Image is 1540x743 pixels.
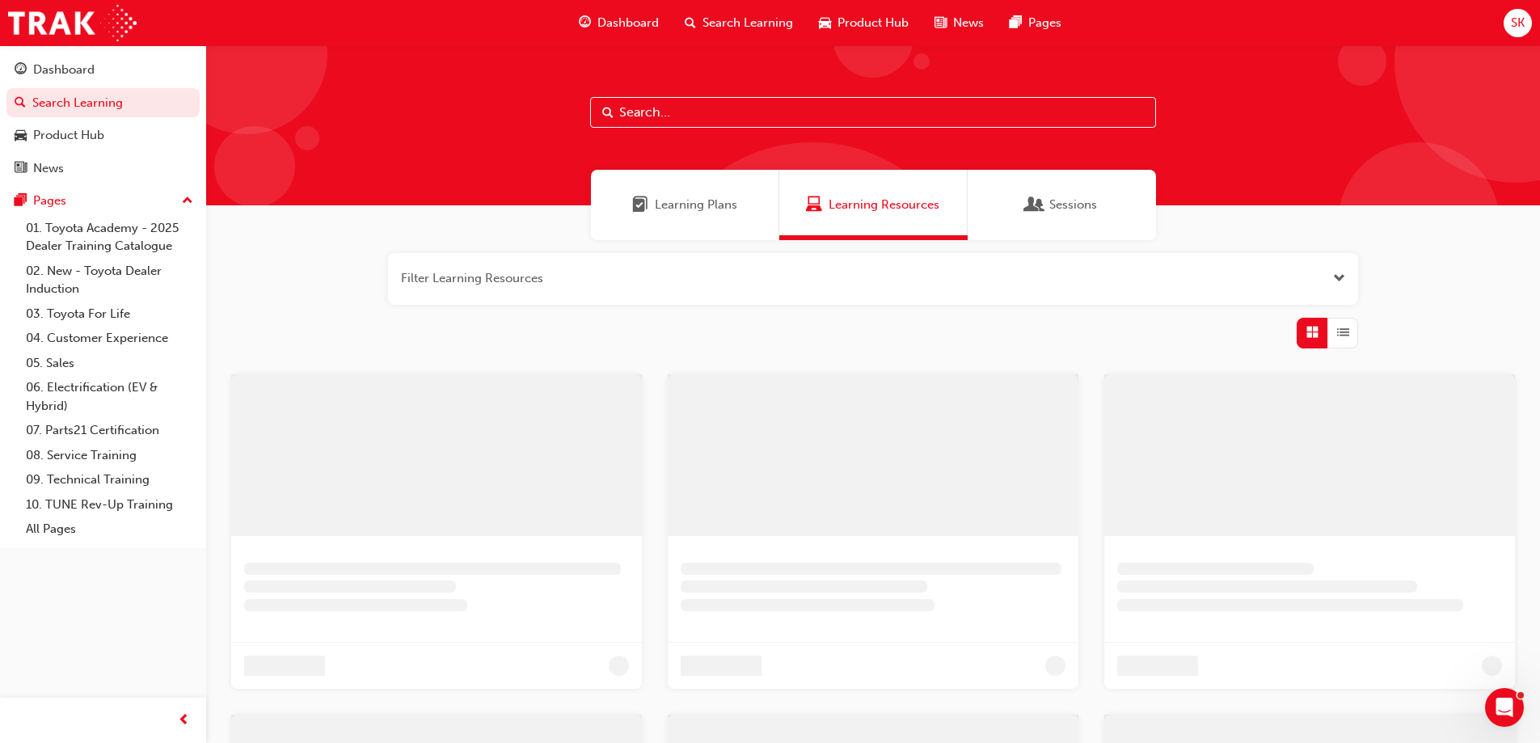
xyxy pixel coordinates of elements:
[1010,13,1022,33] span: pages-icon
[806,196,822,214] span: Learning Resources
[6,88,200,118] a: Search Learning
[178,711,190,731] span: prev-icon
[655,196,737,214] span: Learning Plans
[19,517,200,542] a: All Pages
[819,13,831,33] span: car-icon
[33,126,104,145] div: Product Hub
[15,63,27,78] span: guage-icon
[935,13,947,33] span: news-icon
[838,14,909,32] span: Product Hub
[1028,14,1061,32] span: Pages
[1333,269,1345,288] button: Open the filter
[579,13,591,33] span: guage-icon
[19,443,200,468] a: 08. Service Training
[1485,688,1524,727] iframe: Intercom live chat
[829,196,939,214] span: Learning Resources
[19,302,200,327] a: 03. Toyota For Life
[968,170,1156,240] a: SessionsSessions
[1049,196,1097,214] span: Sessions
[6,120,200,150] a: Product Hub
[997,6,1074,40] a: pages-iconPages
[922,6,997,40] a: news-iconNews
[19,467,200,492] a: 09. Technical Training
[8,5,137,41] img: Trak
[806,6,922,40] a: car-iconProduct Hub
[566,6,672,40] a: guage-iconDashboard
[1504,9,1532,37] button: SK
[1337,323,1349,342] span: List
[15,194,27,209] span: pages-icon
[953,14,984,32] span: News
[602,103,614,122] span: Search
[672,6,806,40] a: search-iconSearch Learning
[19,259,200,302] a: 02. New - Toyota Dealer Induction
[33,192,66,210] div: Pages
[6,55,200,85] a: Dashboard
[15,129,27,143] span: car-icon
[590,97,1156,128] input: Search...
[19,492,200,517] a: 10. TUNE Rev-Up Training
[19,351,200,376] a: 05. Sales
[1306,323,1318,342] span: Grid
[6,154,200,184] a: News
[6,186,200,216] button: Pages
[19,375,200,418] a: 06. Electrification (EV & Hybrid)
[702,14,793,32] span: Search Learning
[632,196,648,214] span: Learning Plans
[597,14,659,32] span: Dashboard
[33,159,64,178] div: News
[6,52,200,186] button: DashboardSearch LearningProduct HubNews
[15,96,26,111] span: search-icon
[591,170,779,240] a: Learning PlansLearning Plans
[685,13,696,33] span: search-icon
[19,216,200,259] a: 01. Toyota Academy - 2025 Dealer Training Catalogue
[182,191,193,212] span: up-icon
[1027,196,1043,214] span: Sessions
[779,170,968,240] a: Learning ResourcesLearning Resources
[33,61,95,79] div: Dashboard
[15,162,27,176] span: news-icon
[1511,14,1525,32] span: SK
[19,326,200,351] a: 04. Customer Experience
[19,418,200,443] a: 07. Parts21 Certification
